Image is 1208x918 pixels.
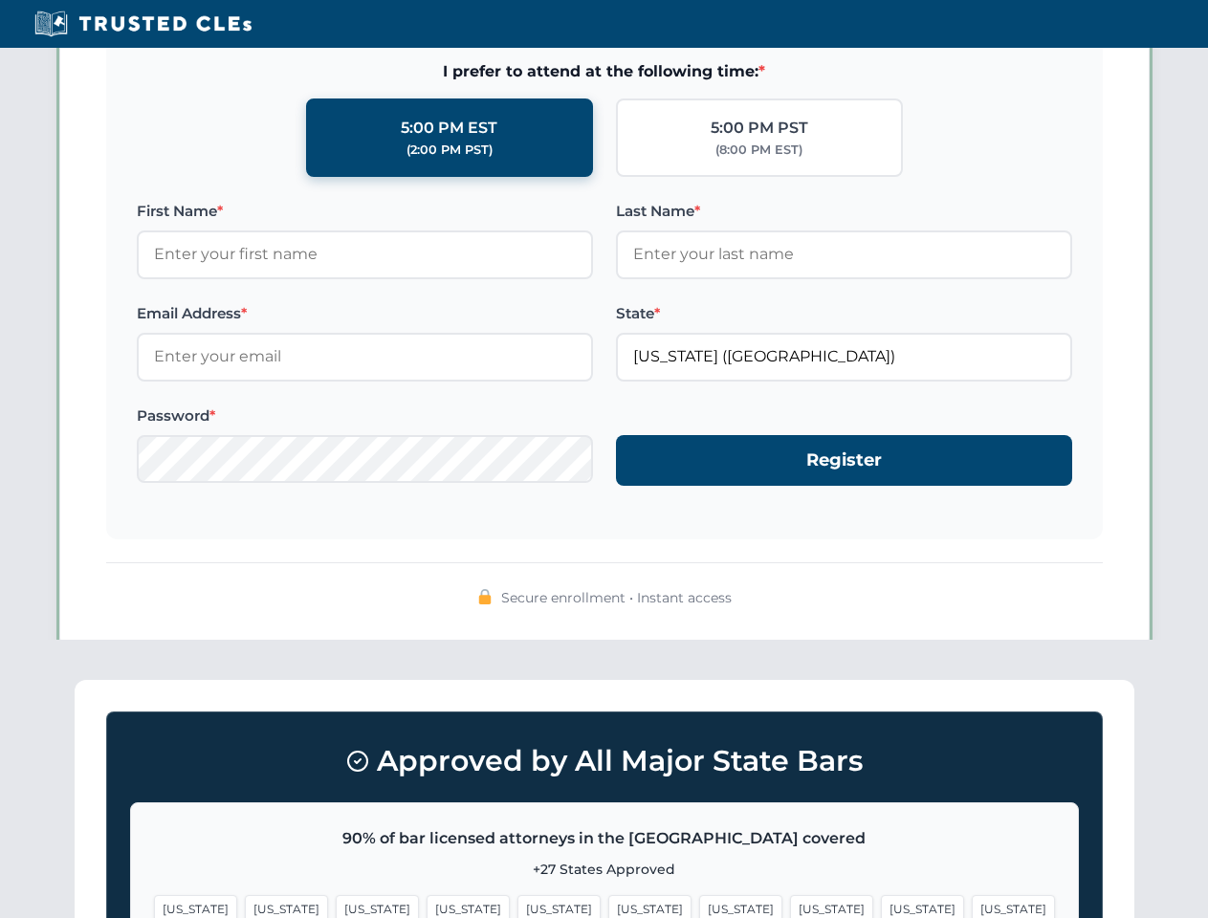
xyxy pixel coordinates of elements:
[406,141,493,160] div: (2:00 PM PST)
[711,116,808,141] div: 5:00 PM PST
[137,404,593,427] label: Password
[501,587,732,608] span: Secure enrollment • Instant access
[616,302,1072,325] label: State
[137,230,593,278] input: Enter your first name
[715,141,802,160] div: (8:00 PM EST)
[137,302,593,325] label: Email Address
[477,589,493,604] img: 🔒
[616,230,1072,278] input: Enter your last name
[401,116,497,141] div: 5:00 PM EST
[29,10,257,38] img: Trusted CLEs
[137,59,1072,84] span: I prefer to attend at the following time:
[616,435,1072,486] button: Register
[616,200,1072,223] label: Last Name
[130,735,1079,787] h3: Approved by All Major State Bars
[137,200,593,223] label: First Name
[616,333,1072,381] input: Florida (FL)
[154,859,1055,880] p: +27 States Approved
[137,333,593,381] input: Enter your email
[154,826,1055,851] p: 90% of bar licensed attorneys in the [GEOGRAPHIC_DATA] covered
